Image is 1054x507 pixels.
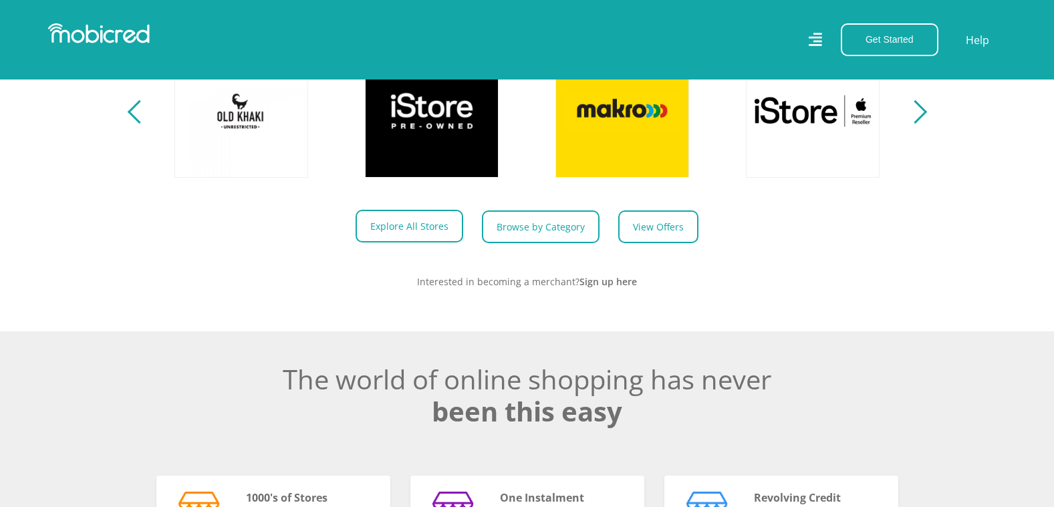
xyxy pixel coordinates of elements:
[579,275,637,288] a: Sign up here
[156,275,898,289] p: Interested in becoming a merchant?
[48,23,150,43] img: Mobicred
[482,210,600,243] a: Browse by Category
[356,210,463,242] a: Explore All Stores
[841,23,938,56] button: Get Started
[156,363,898,428] h2: The world of online shopping has never
[754,492,882,504] h5: Revolving Credit
[432,393,622,430] span: been this easy
[246,492,374,504] h5: 1000's of Stores
[500,492,628,504] h5: One Instalment
[131,98,148,124] button: Previous
[618,210,698,243] a: View Offers
[965,31,990,49] a: Help
[907,98,924,124] button: Next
